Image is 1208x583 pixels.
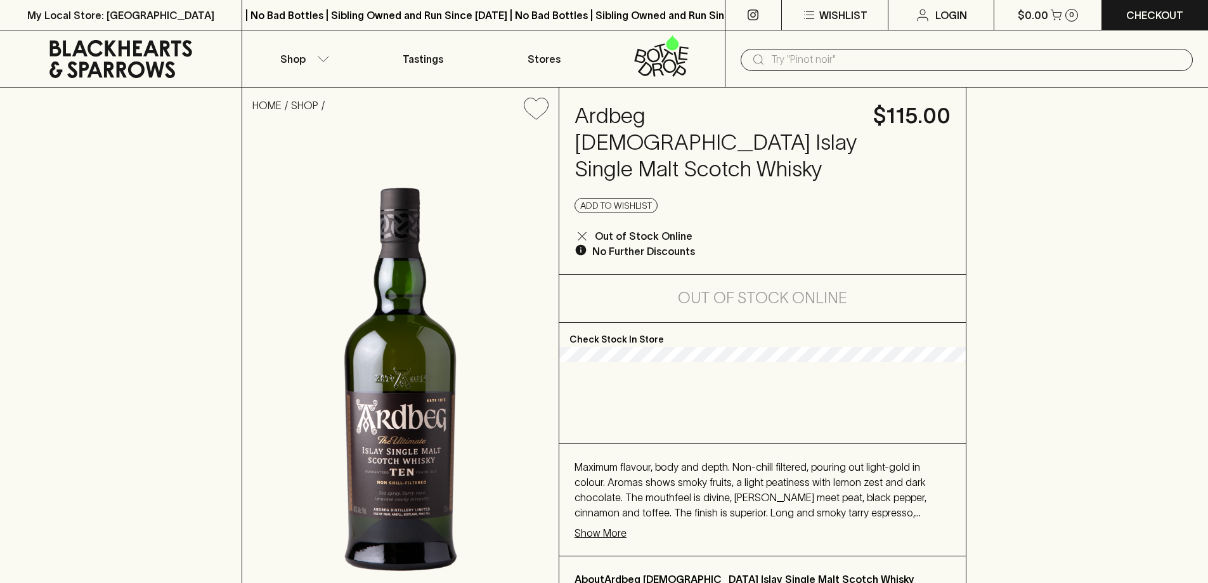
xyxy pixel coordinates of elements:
[559,323,966,347] p: Check Stock In Store
[575,525,627,540] p: Show More
[291,100,318,111] a: SHOP
[280,51,306,67] p: Shop
[1126,8,1183,23] p: Checkout
[575,103,858,183] h4: Ardbeg [DEMOGRAPHIC_DATA] Islay Single Malt Scotch Whisky
[1018,8,1048,23] p: $0.00
[252,100,282,111] a: HOME
[519,93,554,125] button: Add to wishlist
[242,30,363,87] button: Shop
[403,51,443,67] p: Tastings
[595,228,692,244] p: Out of Stock Online
[678,288,847,308] h5: Out of Stock Online
[575,461,936,549] span: Maximum flavour, body and depth. Non-chill filtered, pouring out light-gold in colour. Aromas sho...
[819,8,867,23] p: Wishlist
[528,51,561,67] p: Stores
[592,244,695,259] p: No Further Discounts
[935,8,967,23] p: Login
[27,8,214,23] p: My Local Store: [GEOGRAPHIC_DATA]
[1069,11,1074,18] p: 0
[771,49,1183,70] input: Try "Pinot noir"
[873,103,951,129] h4: $115.00
[575,198,658,213] button: Add to wishlist
[363,30,483,87] a: Tastings
[484,30,604,87] a: Stores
